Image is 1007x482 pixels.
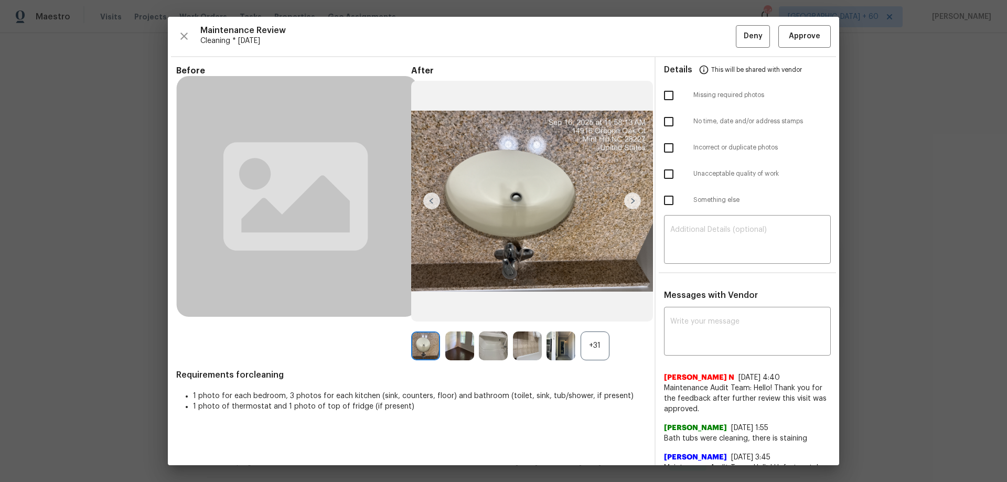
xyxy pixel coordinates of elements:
span: Missing required photos [693,91,831,100]
span: [PERSON_NAME] N [664,372,734,383]
span: This will be shared with vendor [711,57,802,82]
li: 1 photo for each bedroom, 3 photos for each kitchen (sink, counters, floor) and bathroom (toilet,... [193,391,646,401]
span: Details [664,57,692,82]
span: [DATE] 3:45 [731,454,770,461]
img: left-chevron-button-url [423,192,440,209]
span: Something else [693,196,831,205]
div: No time, date and/or address stamps [656,109,839,135]
button: Approve [778,25,831,48]
span: Before [176,66,411,76]
div: Unacceptable quality of work [656,161,839,187]
span: Maintenance Audit Team: Hello! Thank you for the feedback after further review this visit was app... [664,383,831,414]
span: After [411,66,646,76]
div: Missing required photos [656,82,839,109]
span: Requirements for cleaning [176,370,646,380]
span: [DATE] 1:55 [731,424,768,432]
span: [PERSON_NAME] [664,423,727,433]
span: Incorrect or duplicate photos [693,143,831,152]
span: Cleaning * [DATE] [200,36,736,46]
span: Approve [789,30,820,43]
button: Deny [736,25,770,48]
div: Something else [656,187,839,213]
span: [DATE] 4:40 [738,374,780,381]
div: +31 [581,331,609,360]
span: No time, date and/or address stamps [693,117,831,126]
span: [PERSON_NAME] [664,452,727,463]
span: Unacceptable quality of work [693,169,831,178]
span: Bath tubs were cleaning, there is staining [664,433,831,444]
li: 1 photo of thermostat and 1 photo of top of fridge (if present) [193,401,646,412]
img: right-chevron-button-url [624,192,641,209]
span: Maintenance Review [200,25,736,36]
span: Messages with Vendor [664,291,758,299]
div: Incorrect or duplicate photos [656,135,839,161]
span: Deny [744,30,763,43]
